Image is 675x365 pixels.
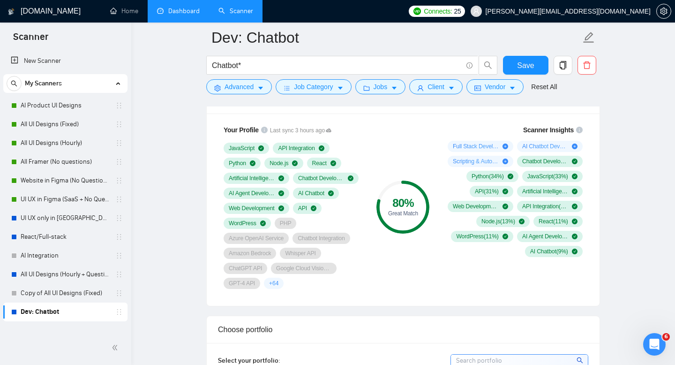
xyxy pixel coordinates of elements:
button: settingAdvancedcaret-down [206,79,272,94]
span: AI Chatbot Development ( 17 %) [522,143,568,150]
span: plus-circle [502,159,508,164]
span: search [479,61,497,69]
a: Reset All [531,82,557,92]
a: AI Product UI Designs [21,96,110,115]
span: JavaScript ( 33 %) [527,173,568,180]
span: Advanced [225,82,254,92]
span: Python ( 34 %) [472,173,504,180]
span: Your Profile [224,126,259,134]
span: check-circle [330,160,336,166]
a: Copy of All UI Designs (Fixed) [21,284,110,303]
span: Save [517,60,534,71]
a: dashboardDashboard [157,7,200,15]
span: PHP [280,220,292,227]
span: check-circle [278,190,284,196]
a: UI UX only in [GEOGRAPHIC_DATA] [21,209,110,228]
span: Client [427,82,444,92]
span: bars [284,84,290,91]
span: search [7,80,21,87]
a: UI UX in Figma (SaaS + No Questions) [21,190,110,209]
span: user [473,8,480,15]
span: Select your portfolio: [218,357,280,365]
span: copy [554,61,572,69]
span: holder [115,177,123,184]
span: check-circle [572,174,577,179]
span: check-circle [328,190,334,196]
span: Chatbot Integration [298,235,345,242]
a: All UI Designs (Hourly) [21,134,110,152]
button: Save [503,56,548,75]
span: Google Cloud Vision API [276,265,331,272]
span: Whisper API [285,250,315,257]
span: Web Development ( 18 %) [453,203,499,210]
button: search [7,76,22,91]
span: API Integration ( 17 %) [522,203,568,210]
span: holder [115,271,123,278]
img: logo [8,4,15,19]
span: ChatGPT API [229,265,262,272]
span: JavaScript [229,144,255,152]
span: holder [115,289,123,297]
span: API [298,205,307,212]
span: caret-down [391,84,397,91]
span: check-circle [348,175,353,181]
span: Node.js [270,160,288,167]
span: React [312,160,327,167]
span: Amazon Bedrock [229,250,271,257]
span: AI Chatbot [298,190,324,197]
span: API ( 31 %) [475,188,499,195]
a: Website in Figma (No Questions) [21,171,110,190]
span: idcard [474,84,481,91]
span: check-circle [502,234,508,239]
span: Chatbot Development [298,175,344,182]
span: check-circle [502,189,508,194]
span: Vendor [485,82,505,92]
img: upwork-logo.png [413,8,421,15]
input: Scanner name... [211,26,581,49]
div: Great Match [376,211,429,216]
button: barsJob Categorycaret-down [276,79,351,94]
button: userClientcaret-down [409,79,463,94]
span: plus-circle [502,144,508,149]
span: info-circle [576,127,583,133]
span: holder [115,252,123,259]
span: API Integration [278,144,315,152]
span: My Scanners [25,74,62,93]
span: Python [229,160,246,167]
span: caret-down [337,84,344,91]
span: check-circle [572,189,577,194]
span: Web Development [229,205,275,212]
span: folder [363,84,370,91]
span: Full Stack Development ( 46 %) [453,143,499,150]
a: searchScanner [218,7,253,15]
span: check-circle [278,175,284,181]
a: homeHome [110,7,138,15]
span: Scanner [6,30,56,50]
span: edit [583,31,595,44]
span: check-circle [572,204,577,209]
span: Jobs [374,82,388,92]
span: holder [115,139,123,147]
span: AI Agent Development [229,190,275,197]
a: New Scanner [11,52,120,70]
button: folderJobscaret-down [355,79,406,94]
button: copy [554,56,572,75]
span: + 64 [269,280,278,287]
span: 25 [454,6,461,16]
span: setting [657,8,671,15]
span: caret-down [509,84,516,91]
div: Choose portfolio [218,316,588,343]
input: Search Freelance Jobs... [212,60,462,71]
span: check-circle [292,160,298,166]
span: React ( 11 %) [539,218,568,225]
span: Artificial Intelligence [229,175,275,182]
span: check-circle [572,159,577,164]
span: GPT-4 API [229,280,255,287]
a: AI Integration [21,246,110,265]
span: holder [115,158,123,166]
span: caret-down [257,84,264,91]
a: All UI Designs (Hourly + Questions) [21,265,110,284]
button: delete [577,56,596,75]
span: delete [578,61,596,69]
span: info-circle [466,62,472,68]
